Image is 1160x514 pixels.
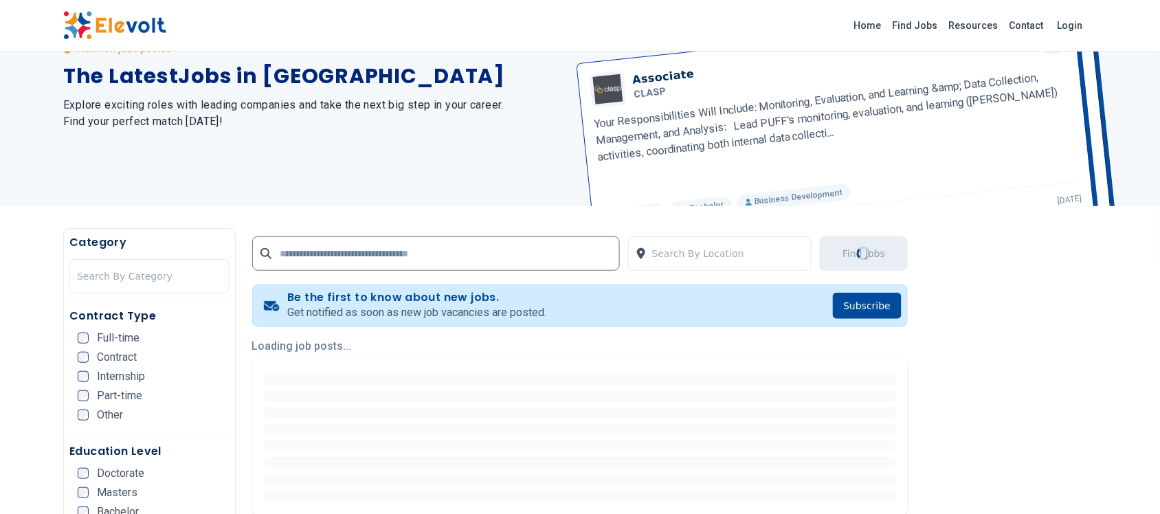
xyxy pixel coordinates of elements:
[849,14,887,36] a: Home
[69,308,230,324] h5: Contract Type
[78,371,89,382] input: Internship
[78,333,89,344] input: Full-time
[1049,12,1091,39] a: Login
[856,246,871,261] div: Loading...
[97,487,137,498] span: Masters
[63,97,564,130] h2: Explore exciting roles with leading companies and take the next big step in your career. Find you...
[63,11,166,40] img: Elevolt
[820,236,908,271] button: Find JobsLoading...
[1004,14,1049,36] a: Contact
[97,410,123,421] span: Other
[78,390,89,401] input: Part-time
[944,14,1004,36] a: Resources
[97,468,144,479] span: Doctorate
[97,333,140,344] span: Full-time
[78,487,89,498] input: Masters
[78,352,89,363] input: Contract
[1091,448,1160,514] iframe: Chat Widget
[887,14,944,36] a: Find Jobs
[97,352,137,363] span: Contract
[97,371,145,382] span: Internship
[833,293,902,319] button: Subscribe
[78,468,89,479] input: Doctorate
[69,443,230,460] h5: Education Level
[287,291,546,304] h4: Be the first to know about new jobs.
[78,410,89,421] input: Other
[69,234,230,251] h5: Category
[287,304,546,321] p: Get notified as soon as new job vacancies are posted.
[63,64,564,89] h1: The Latest Jobs in [GEOGRAPHIC_DATA]
[252,338,908,355] p: Loading job posts...
[97,390,142,401] span: Part-time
